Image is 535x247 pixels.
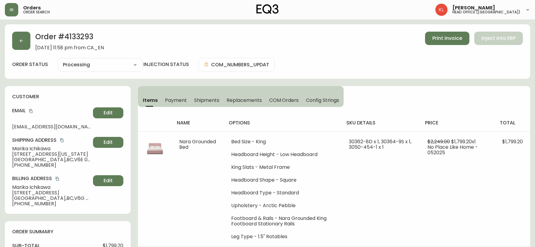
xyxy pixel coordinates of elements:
[452,10,520,14] h5: head office ([GEOGRAPHIC_DATA])
[425,32,469,45] button: Print Invoice
[500,120,525,126] h4: total
[12,124,91,130] span: [EMAIL_ADDRESS][DOMAIN_NAME]
[231,234,334,239] li: Leg Type - 1.5" Rotables
[54,176,60,182] button: copy
[179,138,216,151] span: Nara Grounded Bed
[12,201,91,207] span: [PHONE_NUMBER]
[143,97,158,103] span: Items
[177,120,219,126] h4: name
[349,138,411,151] span: 30362-8D x 1, 30364-9S x 1, 3050-454-1 x 1
[502,138,523,145] span: $1,799.20
[229,120,337,126] h4: options
[425,120,490,126] h4: price
[432,35,462,42] span: Print Invoice
[35,45,104,50] span: [DATE] 11:58 pm from CA_EN
[145,139,165,158] img: b0bfbc0a-3505-4533-a839-88b682f86fd8Optional[nara-grounded-pink-queen-bed].jpg
[35,32,104,45] h2: Order # 4133293
[104,177,113,184] span: Edit
[12,162,91,168] span: [PHONE_NUMBER]
[12,61,48,68] label: order status
[143,61,189,68] h4: injection status
[452,5,495,10] span: [PERSON_NAME]
[231,165,334,170] li: King Slats - Metal Frame
[427,144,478,156] span: No Place Like Home - 052025
[435,4,448,16] img: 2c0c8aa7421344cf0398c7f872b772b5
[12,157,91,162] span: [GEOGRAPHIC_DATA] , BC , V6E 0B3 , CA
[12,185,91,190] span: Marika Ichikawa
[165,97,187,103] span: Payment
[12,146,91,151] span: Marika Ichikawa
[93,107,123,118] button: Edit
[346,120,415,126] h4: sku details
[93,175,123,186] button: Edit
[231,139,334,144] li: Bed Size - King
[12,151,91,157] span: [STREET_ADDRESS][US_STATE]
[12,228,123,235] h4: order summary
[12,93,123,100] h4: customer
[427,138,450,145] span: $2,249.00
[12,196,91,201] span: [GEOGRAPHIC_DATA] , BC , V6G 0A3 , CA
[231,177,334,183] li: Headboard Shape - Square
[12,107,91,114] h4: Email
[231,216,334,227] li: Footboard & Rails - Nara Grounded King Footboard Stationary Rails
[231,190,334,196] li: Headboard Type - Standard
[231,152,334,157] li: Headboard Height - Low Headboard
[227,97,262,103] span: Replacements
[23,10,50,14] h5: order search
[104,139,113,146] span: Edit
[306,97,339,103] span: Config Strings
[23,5,41,10] span: Orders
[194,97,220,103] span: Shipments
[104,110,113,116] span: Edit
[59,137,65,143] button: copy
[451,138,476,145] span: $1,799.20 x 1
[231,203,334,208] li: Upholstery - Arctic Pebble
[269,97,299,103] span: COM Orders
[12,175,91,182] h4: Billing Address
[12,137,91,144] h4: Shipping Address
[256,4,279,14] img: logo
[12,190,91,196] span: [STREET_ADDRESS]
[28,108,34,114] button: copy
[93,137,123,148] button: Edit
